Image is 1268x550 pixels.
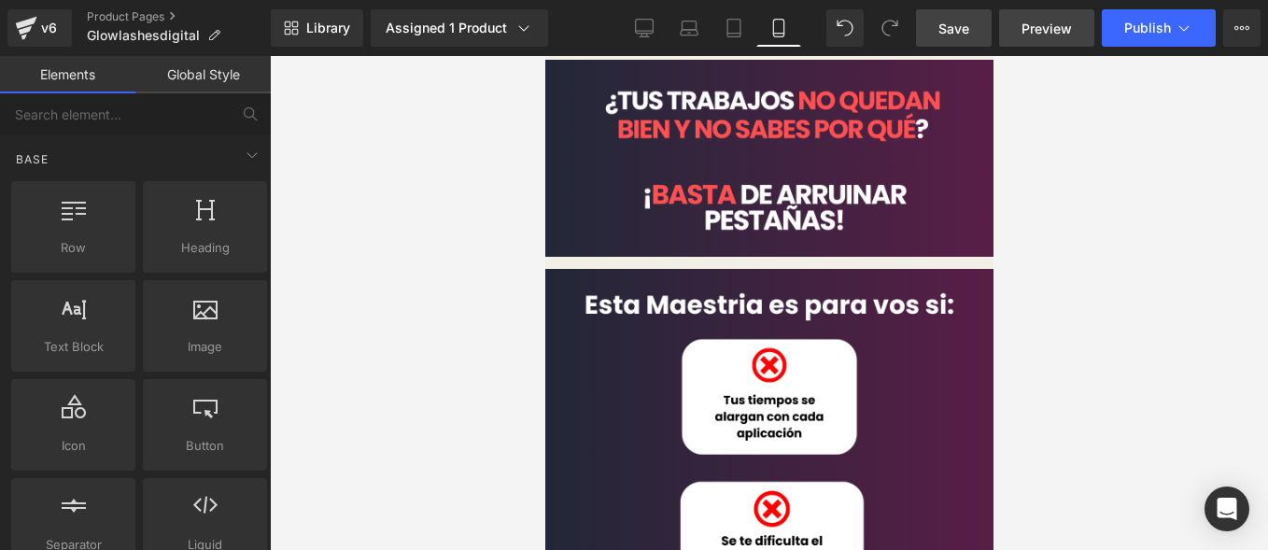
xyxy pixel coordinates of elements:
div: Assigned 1 Product [386,19,533,37]
a: Product Pages [87,9,271,24]
span: Glowlashesdigital [87,28,200,43]
span: Image [148,337,261,357]
span: Save [938,19,969,38]
button: Publish [1102,9,1216,47]
a: Preview [999,9,1094,47]
span: Heading [148,238,261,258]
a: Global Style [135,56,271,93]
a: Desktop [622,9,667,47]
button: Redo [871,9,909,47]
span: Library [306,20,350,36]
span: Text Block [17,337,130,357]
a: Laptop [667,9,711,47]
span: Icon [17,436,130,456]
span: Publish [1124,21,1171,35]
a: v6 [7,9,72,47]
a: New Library [271,9,363,47]
button: More [1223,9,1261,47]
span: Row [17,238,130,258]
a: Mobile [756,9,801,47]
span: Base [14,150,50,168]
button: Undo [826,9,864,47]
span: Preview [1021,19,1072,38]
span: Button [148,436,261,456]
a: Tablet [711,9,756,47]
div: v6 [37,16,61,40]
div: Open Intercom Messenger [1205,487,1249,531]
